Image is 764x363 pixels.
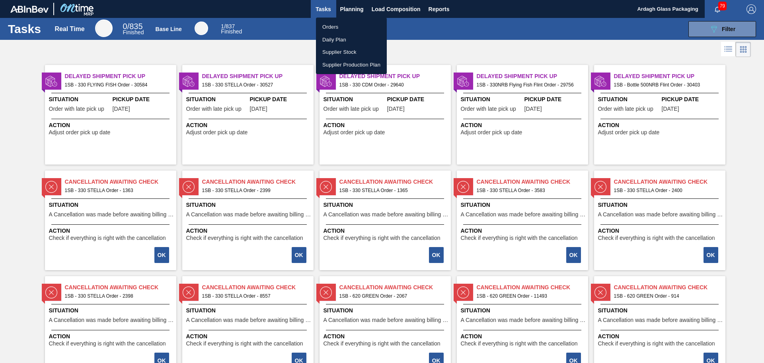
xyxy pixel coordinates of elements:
[316,46,387,59] a: Supplier Stock
[316,59,387,71] a: Supplier Production Plan
[316,33,387,46] a: Daily Plan
[316,21,387,33] a: Orders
